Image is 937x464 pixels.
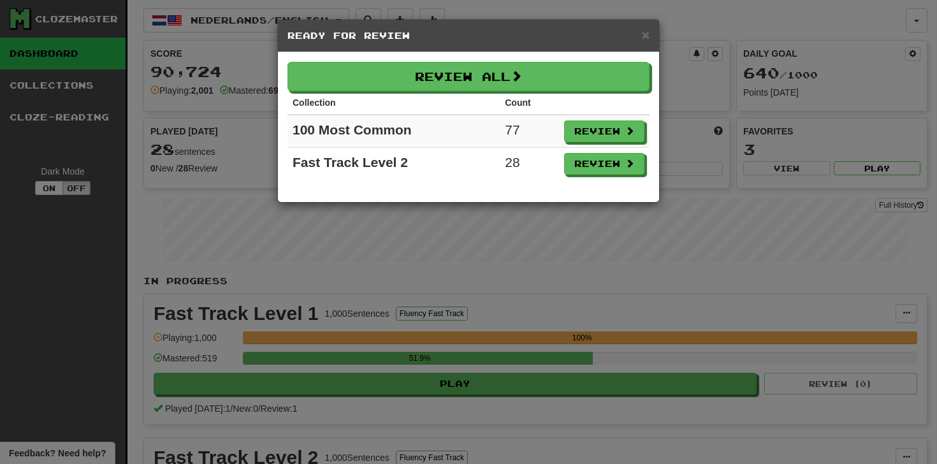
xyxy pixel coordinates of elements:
h5: Ready for Review [287,29,650,42]
button: Close [642,28,650,41]
td: Fast Track Level 2 [287,148,500,180]
td: 28 [500,148,559,180]
span: × [642,27,650,42]
button: Review All [287,62,650,91]
button: Review [564,120,644,142]
td: 100 Most Common [287,115,500,148]
td: 77 [500,115,559,148]
th: Collection [287,91,500,115]
th: Count [500,91,559,115]
button: Review [564,153,644,175]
